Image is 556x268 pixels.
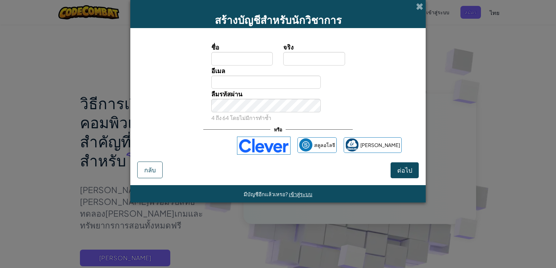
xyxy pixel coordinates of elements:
font: สร้างบัญชีสำหรับนักวิชาการ [215,13,342,26]
font: 4 ถึง 64 โดยไม่มีการทำซ้ำ [211,114,271,121]
iframe: สามารถทำได้ด้วย Google [151,138,234,153]
font: มีบัญชีอีกแล้วเหรอ? [244,191,288,197]
a: เข้าสู่ระบบ [289,191,312,197]
font: กลับ [144,166,156,174]
img: schoology.png [299,138,312,152]
button: กลับ [137,162,163,178]
font: ต่อไป [397,166,412,174]
img: classlink-logo-small.png [345,138,359,152]
img: clever-logo-blue.png [237,137,291,155]
font: จริง [283,43,294,51]
font: อีเมล [211,67,225,75]
font: ลืมรหัสผ่าน [211,90,242,98]
font: สคูลอโลจี [314,142,335,148]
font: [PERSON_NAME] [360,142,400,148]
font: หรือ [274,127,282,132]
font: ชื่อ [211,43,219,51]
button: ต่อไป [391,162,419,178]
